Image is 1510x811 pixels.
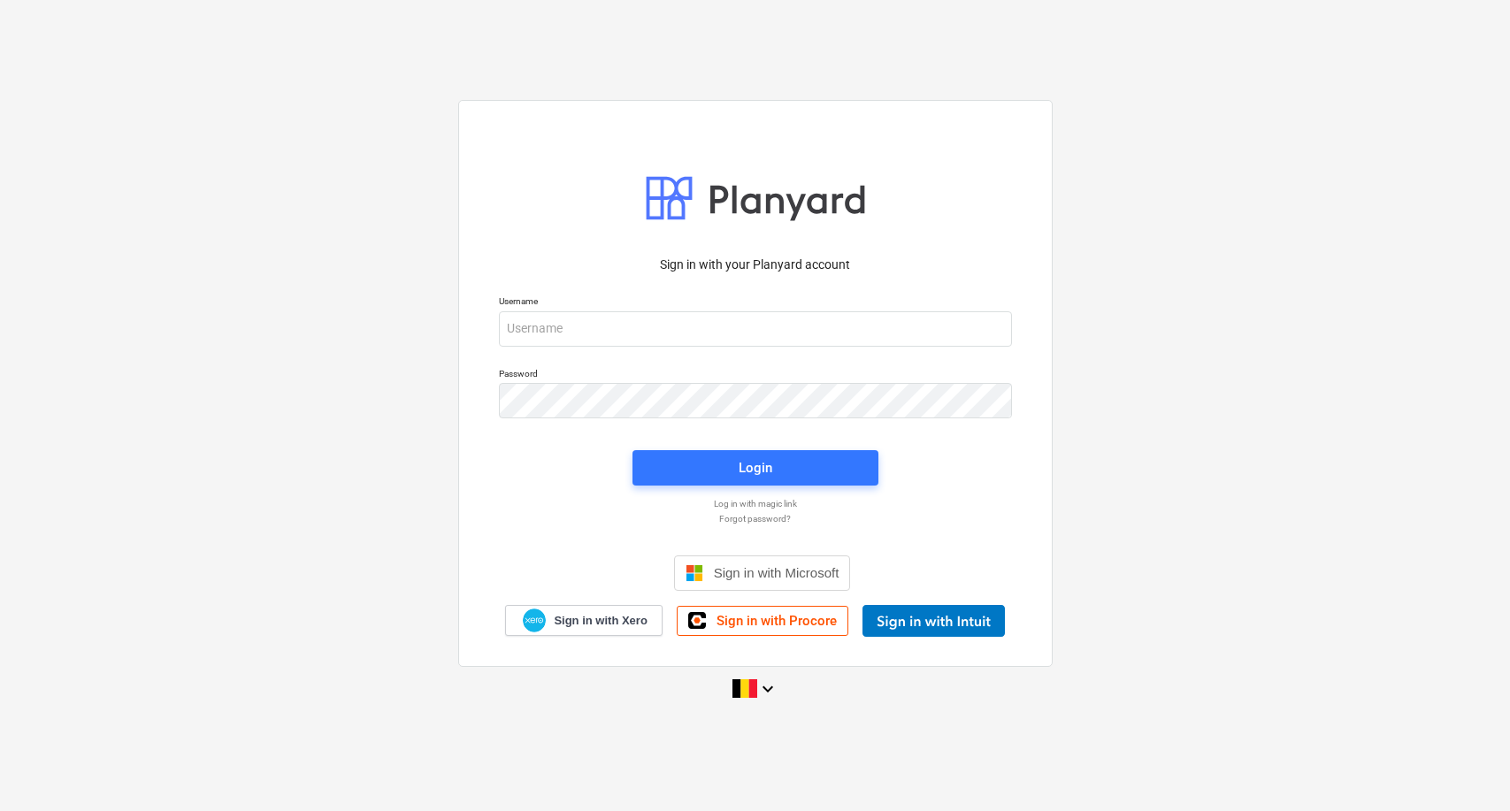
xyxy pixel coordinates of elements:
[554,613,647,629] span: Sign in with Xero
[757,678,778,700] i: keyboard_arrow_down
[714,565,839,580] span: Sign in with Microsoft
[499,311,1012,347] input: Username
[499,295,1012,310] p: Username
[499,256,1012,274] p: Sign in with your Planyard account
[490,498,1021,509] a: Log in with magic link
[739,456,772,479] div: Login
[717,613,837,629] span: Sign in with Procore
[686,564,703,582] img: Microsoft logo
[499,368,1012,383] p: Password
[632,450,878,486] button: Login
[490,513,1021,524] a: Forgot password?
[505,605,663,636] a: Sign in with Xero
[677,606,848,636] a: Sign in with Procore
[523,608,546,632] img: Xero logo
